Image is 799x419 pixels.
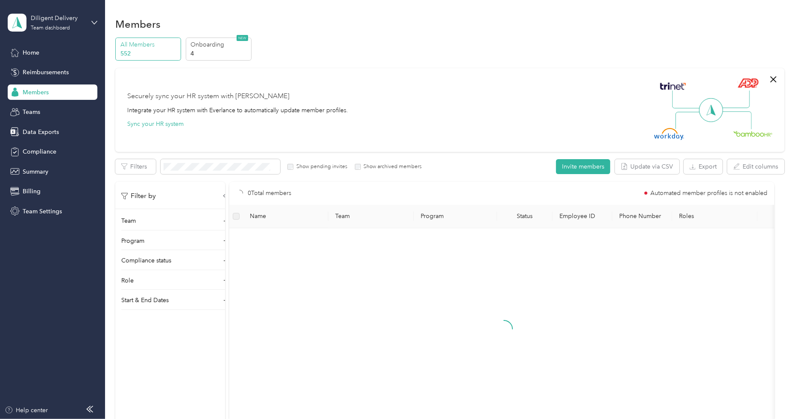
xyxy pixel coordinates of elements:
th: Phone Number [612,205,672,228]
img: Trinet [658,80,688,92]
p: All Members [120,40,179,49]
p: Compliance status [121,256,171,265]
p: Team [121,216,136,225]
span: Billing [23,187,41,196]
button: Invite members [556,159,610,174]
button: Edit columns [727,159,784,174]
p: 4 [190,49,249,58]
span: NEW [237,35,248,41]
label: Show archived members [361,163,422,171]
span: Reimbursements [23,68,69,77]
th: Status [497,205,553,228]
div: Integrate your HR system with Everlance to automatically update member profiles. [127,106,348,115]
span: Members [23,88,49,97]
span: Data Exports [23,128,59,137]
button: Filters [115,159,156,174]
th: Name [243,205,328,228]
iframe: Everlance-gr Chat Button Frame [751,371,799,419]
p: Program [121,236,144,245]
p: 552 [120,49,179,58]
th: Employee ID [553,205,612,228]
button: Update via CSV [615,159,679,174]
div: Diligent Delivery [31,14,84,23]
p: Filter by [121,191,156,201]
span: Team Settings [23,207,62,216]
img: Line Left Down [675,111,705,129]
h1: Members [115,20,161,29]
span: Compliance [23,147,56,156]
div: Securely sync your HR system with [PERSON_NAME] [127,91,290,102]
button: Help center [5,406,48,415]
span: Name [250,212,322,220]
span: Automated member profiles is not enabled [650,190,767,196]
img: Line Right Up [720,90,750,108]
th: Team [328,205,414,228]
p: Start & End Dates [121,296,169,305]
span: Teams [23,108,40,116]
span: Home [23,48,39,57]
img: Line Left Up [672,90,702,109]
p: Role [121,276,134,285]
img: BambooHR [733,131,773,137]
button: Sync your HR system [127,119,184,128]
button: Export [684,159,723,174]
p: 0 Total members [248,189,291,198]
p: Onboarding [190,40,249,49]
th: Program [414,205,497,228]
div: Team dashboard [31,26,70,31]
label: Show pending invites [293,163,347,171]
span: Summary [23,167,48,176]
img: Workday [654,128,684,140]
img: ADP [738,78,758,88]
img: Line Right Down [722,111,752,130]
th: Roles [672,205,758,228]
